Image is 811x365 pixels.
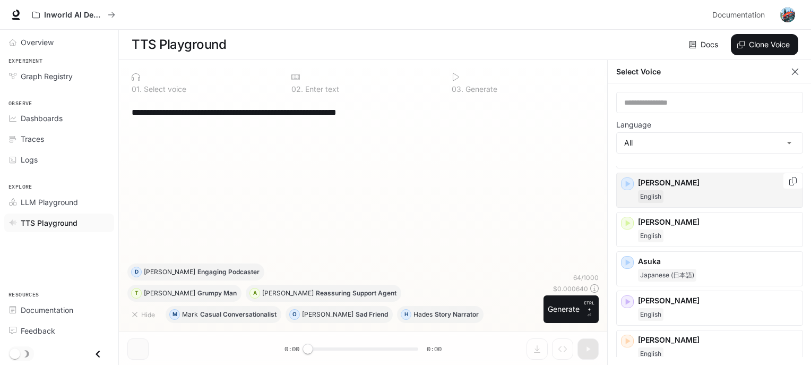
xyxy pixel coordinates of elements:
[127,285,241,302] button: T[PERSON_NAME]Grumpy Man
[4,67,114,86] a: Graph Registry
[4,109,114,128] a: Dashboards
[638,335,798,345] p: [PERSON_NAME]
[356,311,388,318] p: Sad Friend
[463,86,497,93] p: Generate
[708,4,773,26] a: Documentation
[638,190,663,203] span: English
[4,130,114,148] a: Traces
[4,321,114,340] a: Feedback
[316,290,396,296] p: Reassuring Support Agent
[142,86,186,93] p: Select voice
[397,306,484,323] button: HHadesStory Narrator
[777,4,798,26] button: User avatar
[4,193,114,211] a: LLM Playground
[4,150,114,169] a: Logs
[291,86,303,93] p: 0 2 .
[132,86,142,93] p: 0 1 .
[21,133,44,145] span: Traces
[127,306,161,323] button: Hide
[303,86,339,93] p: Enter text
[4,214,114,232] a: TTS Playground
[21,217,77,228] span: TTS Playground
[144,269,195,275] p: [PERSON_NAME]
[290,306,299,323] div: O
[780,7,795,22] img: User avatar
[21,113,63,124] span: Dashboards
[182,311,198,318] p: Mark
[731,34,798,55] button: Clone Voice
[435,311,479,318] p: Story Narrator
[21,325,55,336] span: Feedback
[21,154,38,165] span: Logs
[401,306,411,323] div: H
[132,285,141,302] div: T
[638,308,663,321] span: English
[4,33,114,52] a: Overview
[4,301,114,319] a: Documentation
[543,295,599,323] button: GenerateCTRL +⏎
[413,311,433,318] p: Hades
[21,37,54,48] span: Overview
[638,295,798,306] p: [PERSON_NAME]
[302,311,353,318] p: [PERSON_NAME]
[250,285,260,302] div: A
[44,11,103,20] p: Inworld AI Demos
[638,256,798,267] p: Asuka
[687,34,722,55] a: Docs
[10,347,20,359] span: Dark mode toggle
[127,264,264,281] button: D[PERSON_NAME]Engaging Podcaster
[617,133,803,153] div: All
[144,290,195,296] p: [PERSON_NAME]
[286,306,393,323] button: O[PERSON_NAME]Sad Friend
[573,273,599,282] p: 64 / 1000
[132,264,141,281] div: D
[584,300,594,319] p: ⏎
[638,230,663,242] span: English
[86,343,110,365] button: Close drawer
[262,290,314,296] p: [PERSON_NAME]
[788,177,798,185] button: Copy Voice ID
[197,290,237,296] p: Grumpy Man
[246,285,401,302] button: A[PERSON_NAME]Reassuring Support Agent
[452,86,463,93] p: 0 3 .
[584,300,594,312] p: CTRL +
[712,9,765,22] span: Documentation
[553,284,588,293] p: $ 0.000640
[166,306,281,323] button: MMarkCasual Conversationalist
[132,34,226,55] h1: TTS Playground
[170,306,179,323] div: M
[638,269,696,282] span: Japanese (日本語)
[616,121,651,129] p: Language
[638,347,663,360] span: English
[638,177,798,188] p: [PERSON_NAME]
[197,269,260,275] p: Engaging Podcaster
[21,304,73,316] span: Documentation
[21,197,78,208] span: LLM Playground
[638,217,798,227] p: [PERSON_NAME]
[200,311,277,318] p: Casual Conversationalist
[28,4,120,26] button: All workspaces
[21,71,73,82] span: Graph Registry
